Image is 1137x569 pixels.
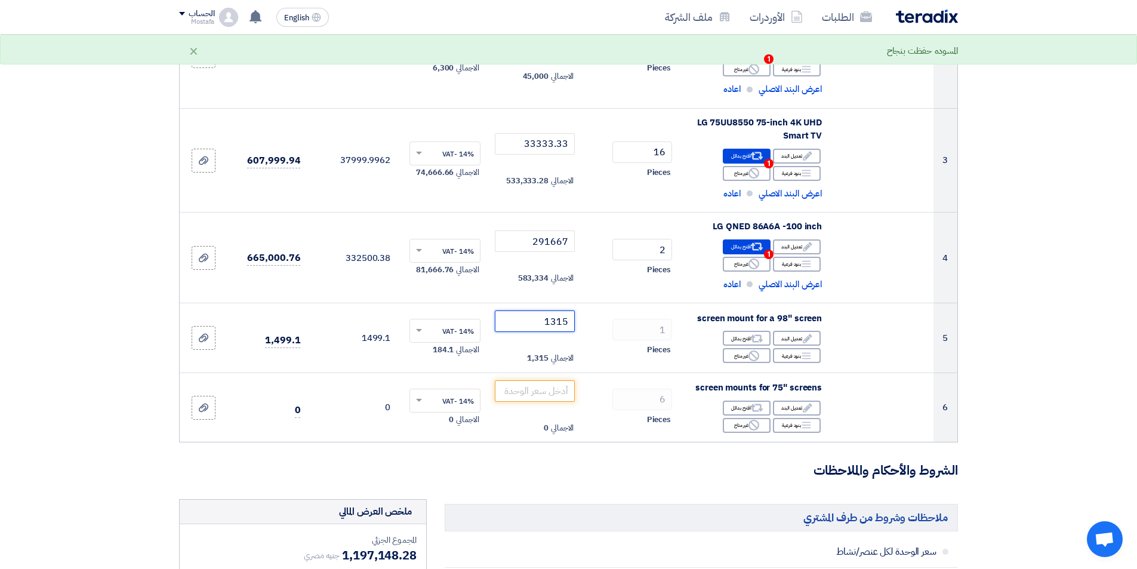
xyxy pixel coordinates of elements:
[723,418,771,433] div: غير متاح
[723,187,741,201] span: اعاده
[723,61,771,76] div: غير متاح
[723,239,771,254] div: اقترح بدائل
[723,278,741,291] span: اعاده
[551,70,574,82] span: الاجمالي
[647,414,671,426] span: Pieces
[433,344,454,356] span: 184.1
[773,239,821,254] div: تعديل البند
[456,167,479,179] span: الاجمالي
[773,166,821,181] div: بنود فرعية
[773,61,821,76] div: بنود فرعية
[342,546,417,564] span: 1,197,148.28
[247,251,300,266] span: 665,000.76
[773,257,821,272] div: بنود فرعية
[551,422,574,434] span: الاجمالي
[723,166,771,181] div: غير متاح
[723,149,771,164] div: اقترح بدائل
[310,213,400,303] td: 332500.38
[723,401,771,416] div: اقترح بدائل
[456,414,479,426] span: الاجمالي
[647,344,671,356] span: Pieces
[773,331,821,346] div: تعديل البند
[723,82,741,96] span: اعاده
[764,54,774,64] span: 1
[647,167,671,179] span: Pieces
[612,319,672,340] input: RFQ_STEP1.ITEMS.2.AMOUNT_TITLE
[409,142,480,165] ng-select: VAT
[896,10,958,23] img: Teradix logo
[647,62,671,74] span: Pieces
[764,159,774,168] span: 1
[456,62,479,74] span: الاجمالي
[723,44,771,59] div: اقترح بدائل
[523,70,549,82] span: 45,000
[759,82,822,96] span: اعرض البند الاصلي
[759,278,822,291] span: اعرض البند الاصلي
[544,546,936,558] span: سعر الوحدة لكل عنصر/نشاط
[933,303,957,373] td: 5
[495,310,575,332] input: أدخل سعر الوحدة
[495,230,575,252] input: أدخل سعر الوحدة
[518,272,549,284] span: 583,334
[189,534,417,546] div: المجموع الجزئي
[409,319,480,343] ng-select: VAT
[339,505,412,519] div: ملخص العرض المالي
[310,108,400,213] td: 37999.9962
[416,264,454,276] span: 81,666.76
[773,348,821,363] div: بنود فرعية
[456,344,479,356] span: الاجمالي
[284,14,309,22] span: English
[495,380,575,402] input: أدخل سعر الوحدة
[276,8,329,27] button: English
[416,167,454,179] span: 74,666.66
[759,187,822,201] span: اعرض البند الاصلي
[189,44,199,58] div: ×
[887,44,958,58] div: المسوده حفظت بنجاح
[691,220,822,233] div: LG QNED 86A6A -100 inch
[179,462,958,480] h3: الشروط والأحكام والملاحظات
[409,389,480,413] ng-select: VAT
[247,153,300,168] span: 607,999.94
[723,348,771,363] div: غير متاح
[612,389,672,410] input: RFQ_STEP1.ITEMS.2.AMOUNT_TITLE
[456,264,479,276] span: الاجمالي
[551,272,574,284] span: الاجمالي
[495,133,575,155] input: أدخل سعر الوحدة
[551,352,574,364] span: الاجمالي
[691,116,822,143] div: LG 75UU8550 75-inch 4K UHD Smart TV
[655,3,740,31] a: ملف الشركة
[310,303,400,373] td: 1499.1
[723,257,771,272] div: غير متاح
[189,9,214,19] div: الحساب
[310,373,400,442] td: 0
[695,381,822,394] span: screen mounts for 75" screens
[449,414,454,426] span: 0
[295,403,301,418] span: 0
[773,418,821,433] div: بنود فرعية
[773,149,821,164] div: تعديل البند
[506,175,549,187] span: 533,333.28
[304,549,340,562] span: جنيه مصري
[764,250,774,259] span: 1
[179,19,214,25] div: Mostafa
[445,504,958,531] h5: ملاحظات وشروط من طرف المشتري
[740,3,812,31] a: الأوردرات
[933,213,957,303] td: 4
[1087,521,1123,557] div: Open chat
[433,62,454,74] span: 6,300
[551,175,574,187] span: الاجمالي
[697,312,822,325] span: screen mount for a 98" screen
[409,239,480,263] ng-select: VAT
[647,264,671,276] span: Pieces
[612,239,672,260] input: RFQ_STEP1.ITEMS.2.AMOUNT_TITLE
[812,3,882,31] a: الطلبات
[773,401,821,416] div: تعديل البند
[527,352,549,364] span: 1,315
[933,108,957,213] td: 3
[265,333,300,348] span: 1,499.1
[219,8,238,27] img: profile_test.png
[723,331,771,346] div: اقترح بدائل
[612,142,672,163] input: RFQ_STEP1.ITEMS.2.AMOUNT_TITLE
[544,422,549,434] span: 0
[933,373,957,442] td: 6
